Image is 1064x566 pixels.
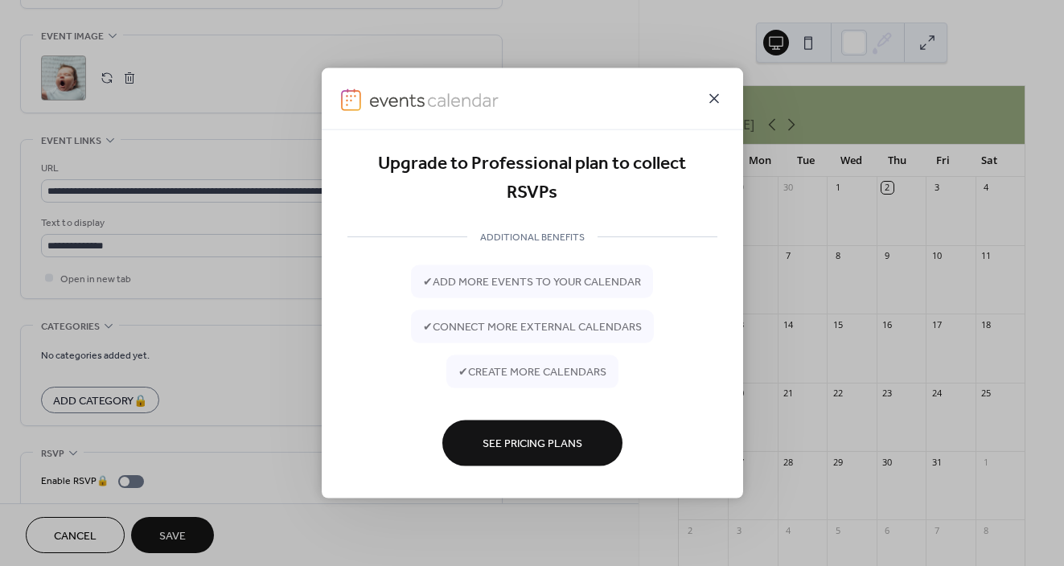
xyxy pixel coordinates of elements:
span: ✔ connect more external calendars [423,319,642,336]
span: ✔ create more calendars [458,364,606,381]
span: See Pricing Plans [483,436,582,453]
img: logo-type [369,88,499,111]
span: ✔ add more events to your calendar [423,274,641,291]
div: Upgrade to Professional plan to collect RSVPs [347,150,717,208]
span: ADDITIONAL BENEFITS [467,229,598,246]
button: See Pricing Plans [442,420,622,466]
img: logo-icon [341,88,362,111]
